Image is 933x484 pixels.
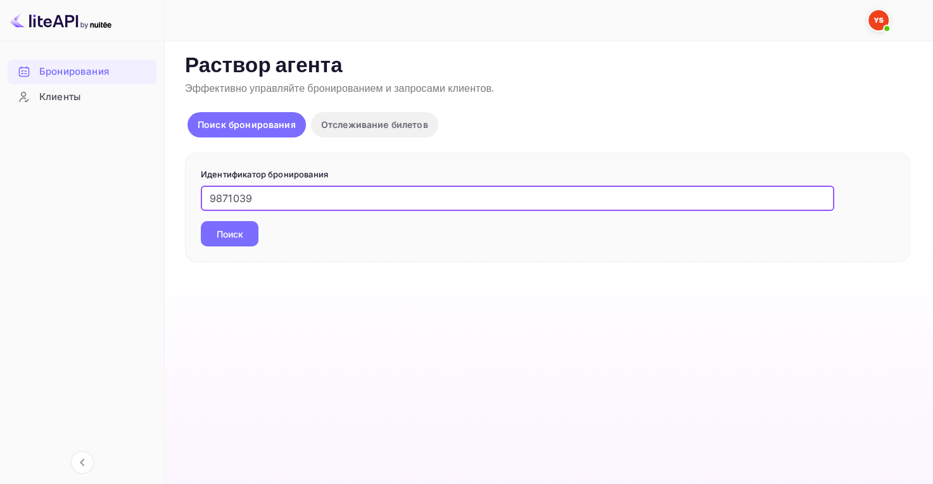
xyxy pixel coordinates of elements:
[8,85,156,108] a: Клиенты
[201,169,328,179] ya-tr-span: Идентификатор бронирования
[8,60,156,83] a: Бронирования
[39,90,80,105] ya-tr-span: Клиенты
[71,451,94,474] button: Свернуть навигацию
[39,65,109,79] ya-tr-span: Бронирования
[10,10,111,30] img: Логотип LiteAPI
[198,119,296,130] ya-tr-span: Поиск бронирования
[868,10,889,30] img: Служба Поддержки Яндекса
[185,82,494,96] ya-tr-span: Эффективно управляйте бронированием и запросами клиентов.
[217,227,243,241] ya-tr-span: Поиск
[321,119,428,130] ya-tr-span: Отслеживание билетов
[201,221,258,246] button: Поиск
[8,60,156,84] div: Бронирования
[185,53,343,80] ya-tr-span: Раствор агента
[201,186,834,211] input: Введите идентификатор бронирования (например, 63782194)
[8,85,156,110] div: Клиенты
